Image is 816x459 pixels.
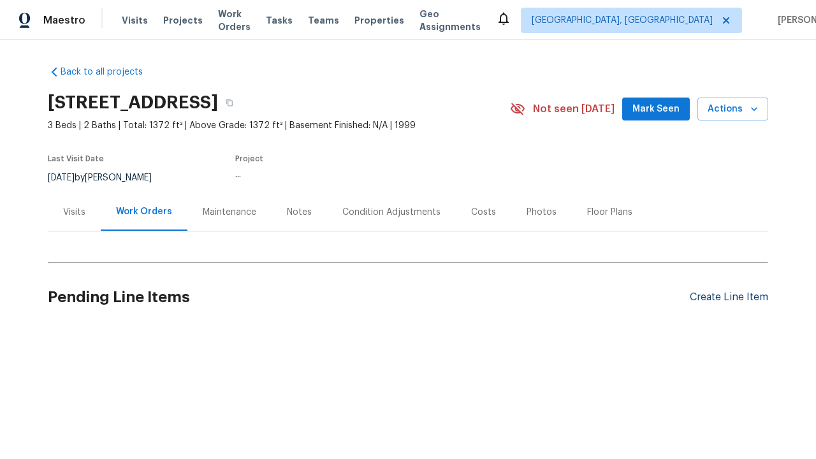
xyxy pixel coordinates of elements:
span: Not seen [DATE] [533,103,615,115]
span: Tasks [266,16,293,25]
div: Floor Plans [587,206,632,219]
span: Project [235,155,263,163]
div: Maintenance [203,206,256,219]
span: Projects [163,14,203,27]
div: Create Line Item [690,291,768,303]
h2: Pending Line Items [48,268,690,327]
div: Condition Adjustments [342,206,441,219]
span: Maestro [43,14,85,27]
h2: [STREET_ADDRESS] [48,96,218,109]
a: Back to all projects [48,66,170,78]
span: Geo Assignments [419,8,481,33]
div: Costs [471,206,496,219]
div: ... [235,170,480,179]
span: Mark Seen [632,101,680,117]
button: Copy Address [218,91,241,114]
div: Visits [63,206,85,219]
span: 3 Beds | 2 Baths | Total: 1372 ft² | Above Grade: 1372 ft² | Basement Finished: N/A | 1999 [48,119,510,132]
div: Work Orders [116,205,172,218]
span: Work Orders [218,8,251,33]
span: Visits [122,14,148,27]
span: [DATE] [48,173,75,182]
span: Teams [308,14,339,27]
button: Actions [697,98,768,121]
div: Notes [287,206,312,219]
button: Mark Seen [622,98,690,121]
span: Actions [708,101,758,117]
div: by [PERSON_NAME] [48,170,167,186]
span: [GEOGRAPHIC_DATA], [GEOGRAPHIC_DATA] [532,14,713,27]
span: Properties [354,14,404,27]
span: Last Visit Date [48,155,104,163]
div: Photos [527,206,557,219]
